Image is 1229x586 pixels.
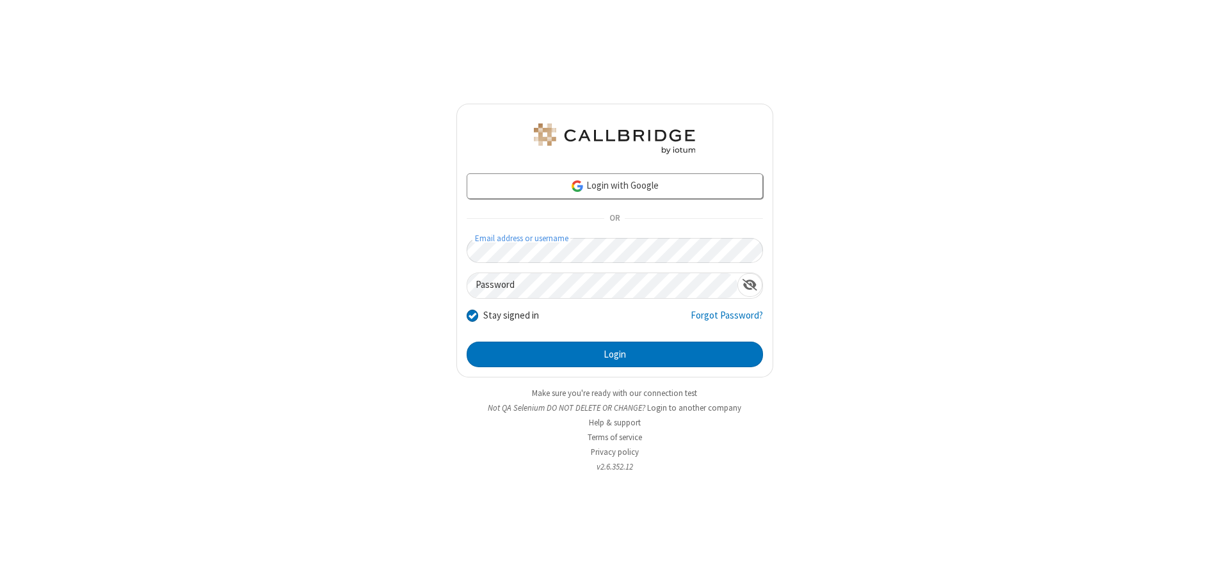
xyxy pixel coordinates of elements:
input: Password [467,273,737,298]
label: Stay signed in [483,308,539,323]
a: Terms of service [588,432,642,443]
a: Help & support [589,417,641,428]
li: v2.6.352.12 [456,461,773,473]
a: Login with Google [467,173,763,199]
a: Privacy policy [591,447,639,457]
input: Email address or username [467,238,763,263]
a: Forgot Password? [691,308,763,333]
img: google-icon.png [570,179,584,193]
button: Login [467,342,763,367]
iframe: Chat [1197,553,1219,577]
span: OR [604,210,625,228]
li: Not QA Selenium DO NOT DELETE OR CHANGE? [456,402,773,414]
div: Show password [737,273,762,297]
button: Login to another company [647,402,741,414]
img: QA Selenium DO NOT DELETE OR CHANGE [531,123,698,154]
a: Make sure you're ready with our connection test [532,388,697,399]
